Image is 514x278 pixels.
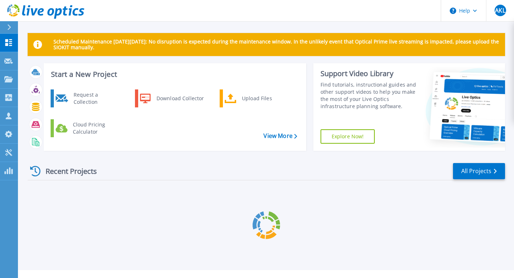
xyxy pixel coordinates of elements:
[453,163,505,179] a: All Projects
[51,89,124,107] a: Request a Collection
[263,133,297,139] a: View More
[495,8,505,13] span: AKL
[321,129,375,144] a: Explore Now!
[153,91,207,106] div: Download Collector
[135,89,209,107] a: Download Collector
[70,91,122,106] div: Request a Collection
[51,119,124,137] a: Cloud Pricing Calculator
[51,70,297,78] h3: Start a New Project
[69,121,122,135] div: Cloud Pricing Calculator
[220,89,293,107] a: Upload Files
[321,81,416,110] div: Find tutorials, instructional guides and other support videos to help you make the most of your L...
[28,162,107,180] div: Recent Projects
[238,91,291,106] div: Upload Files
[321,69,416,78] div: Support Video Library
[53,39,499,50] p: Scheduled Maintenance [DATE][DATE]: No disruption is expected during the maintenance window. In t...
